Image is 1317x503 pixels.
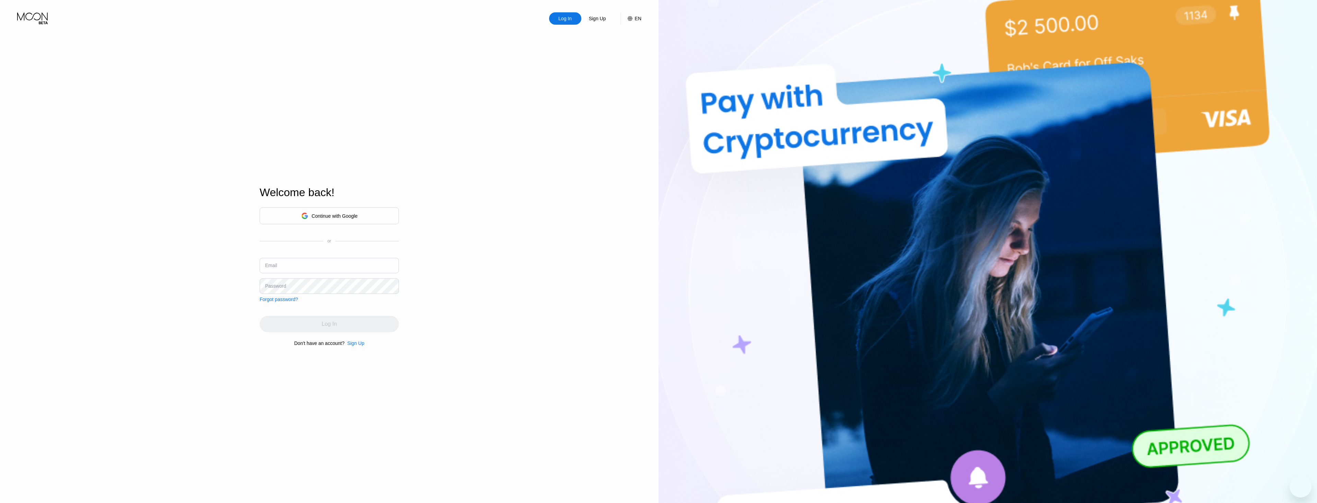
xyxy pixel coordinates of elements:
iframe: Кнопка запуска окна обмена сообщениями [1290,476,1312,498]
div: Forgot password? [260,297,298,302]
div: Welcome back! [260,186,399,199]
div: Log In [549,12,581,25]
div: Sign Up [588,15,607,22]
div: Email [265,263,277,268]
div: Log In [558,15,572,22]
div: Continue with Google [312,213,358,219]
div: Continue with Google [260,207,399,224]
div: Don't have an account? [294,340,345,346]
div: Sign Up [581,12,614,25]
div: Password [265,283,286,289]
div: EN [620,12,641,25]
div: EN [635,16,641,21]
div: Sign Up [347,340,364,346]
div: Sign Up [344,340,364,346]
div: or [328,239,331,243]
